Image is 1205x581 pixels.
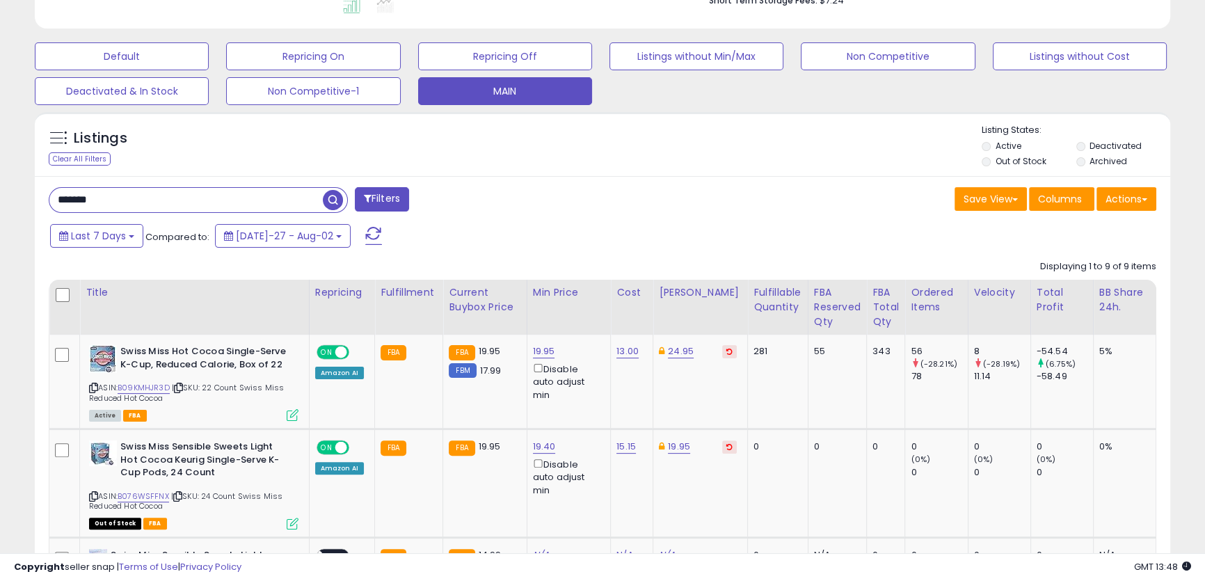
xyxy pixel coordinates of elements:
button: Default [35,42,209,70]
span: ON [318,347,335,358]
button: MAIN [418,77,592,105]
small: (0%) [974,454,993,465]
span: FBA [143,518,167,530]
small: (6.75%) [1046,358,1076,369]
div: 0 [911,466,967,479]
a: 24.95 [668,344,694,358]
a: 19.40 [533,440,556,454]
span: OFF [346,347,369,358]
button: Listings without Min/Max [609,42,783,70]
label: Deactivated [1090,140,1142,152]
div: FBA Reserved Qty [814,285,861,329]
strong: Copyright [14,560,65,573]
span: Last 7 Days [71,229,126,243]
div: BB Share 24h. [1099,285,1150,315]
small: (0%) [1037,454,1056,465]
label: Out of Stock [995,155,1046,167]
span: OFF [346,442,369,454]
div: 56 [911,345,967,358]
a: 19.95 [668,440,690,454]
div: 5% [1099,345,1145,358]
a: 13.00 [616,344,639,358]
div: 0% [1099,440,1145,453]
button: Non Competitive [801,42,975,70]
a: B09KMHJR3D [118,382,170,394]
button: Listings without Cost [993,42,1167,70]
div: FBA Total Qty [872,285,899,329]
span: | SKU: 24 Count Swiss Miss Reduced Hot Cocoa [89,491,282,511]
div: 0 [753,440,797,453]
small: FBM [449,363,476,378]
div: 0 [1037,440,1093,453]
div: Fulfillment [381,285,437,300]
label: Active [995,140,1021,152]
small: (0%) [911,454,930,465]
span: All listings currently available for purchase on Amazon [89,410,121,422]
div: 11.14 [974,370,1030,383]
a: 15.15 [616,440,636,454]
div: Amazon AI [315,462,364,475]
img: 51N3BESXOhL._SL40_.jpg [89,345,117,373]
div: -54.54 [1037,345,1093,358]
div: Min Price [533,285,605,300]
small: FBA [381,345,406,360]
span: All listings that are currently out of stock and unavailable for purchase on Amazon [89,518,141,530]
div: -58.49 [1037,370,1093,383]
button: Actions [1096,187,1156,211]
button: Repricing Off [418,42,592,70]
div: 55 [814,345,856,358]
span: | SKU: 22 Count Swiss Miss Reduced Hot Cocoa [89,382,284,403]
a: Privacy Policy [180,560,241,573]
a: Terms of Use [119,560,178,573]
button: Save View [955,187,1027,211]
b: Swiss Miss Hot Cocoa Single-Serve K-Cup, Reduced Calorie, Box of 22 [120,345,289,374]
h5: Listings [74,129,127,148]
div: 0 [974,440,1030,453]
span: 19.95 [479,440,501,453]
small: (-28.19%) [983,358,1020,369]
button: Filters [355,187,409,212]
button: Columns [1029,187,1094,211]
div: Velocity [974,285,1025,300]
div: Amazon AI [315,367,364,379]
div: 0 [872,440,894,453]
p: Listing States: [982,124,1170,137]
button: Last 7 Days [50,224,143,248]
a: 19.95 [533,344,555,358]
span: Compared to: [145,230,209,244]
button: [DATE]-27 - Aug-02 [215,224,351,248]
div: 0 [974,466,1030,479]
div: 0 [814,440,856,453]
div: ASIN: [89,345,298,420]
div: Disable auto adjust min [533,456,600,497]
div: 78 [911,370,967,383]
div: seller snap | | [14,561,241,574]
div: Clear All Filters [49,152,111,166]
button: Deactivated & In Stock [35,77,209,105]
div: Repricing [315,285,369,300]
div: Total Profit [1037,285,1087,315]
small: FBA [381,440,406,456]
a: B076WSFFNX [118,491,169,502]
div: 0 [1037,466,1093,479]
small: FBA [449,440,474,456]
label: Archived [1090,155,1127,167]
span: ON [318,442,335,454]
div: 343 [872,345,894,358]
div: Cost [616,285,647,300]
div: Disable auto adjust min [533,361,600,401]
span: 19.95 [479,344,501,358]
span: Columns [1038,192,1082,206]
div: ASIN: [89,440,298,528]
small: (-28.21%) [920,358,957,369]
div: 0 [911,440,967,453]
div: Title [86,285,303,300]
div: Displaying 1 to 9 of 9 items [1040,260,1156,273]
div: [PERSON_NAME] [659,285,742,300]
span: 17.99 [480,364,502,377]
b: Swiss Miss Sensible Sweets Light Hot Cocoa Keurig Single-Serve K-Cup Pods, 24 Count [120,440,289,483]
div: Current Buybox Price [449,285,520,315]
span: [DATE]-27 - Aug-02 [236,229,333,243]
div: 8 [974,345,1030,358]
button: Non Competitive-1 [226,77,400,105]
